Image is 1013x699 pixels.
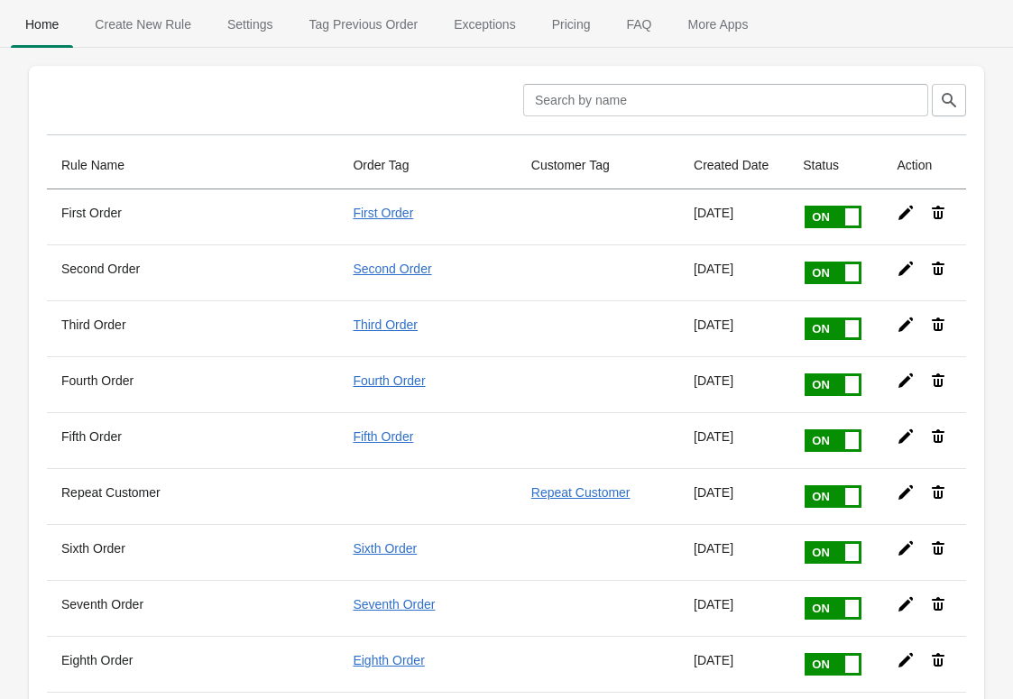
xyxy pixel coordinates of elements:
[353,206,413,220] a: First Order
[679,356,788,412] td: [DATE]
[47,636,338,692] th: Eighth Order
[538,8,605,41] span: Pricing
[47,300,338,356] th: Third Order
[353,262,431,276] a: Second Order
[882,142,966,189] th: Action
[7,1,77,48] button: Home
[77,1,209,48] button: Create_New_Rule
[679,189,788,244] td: [DATE]
[295,8,433,41] span: Tag Previous Order
[531,485,631,500] a: Repeat Customer
[213,8,288,41] span: Settings
[47,244,338,300] th: Second Order
[517,142,679,189] th: Customer Tag
[523,84,928,116] input: Search by name
[11,8,73,41] span: Home
[788,142,882,189] th: Status
[612,8,666,41] span: FAQ
[47,142,338,189] th: Rule Name
[47,356,338,412] th: Fourth Order
[679,142,788,189] th: Created Date
[439,8,530,41] span: Exceptions
[209,1,291,48] button: Settings
[679,468,788,524] td: [DATE]
[679,300,788,356] td: [DATE]
[47,580,338,636] th: Seventh Order
[47,189,338,244] th: First Order
[47,412,338,468] th: Fifth Order
[338,142,516,189] th: Order Tag
[679,636,788,692] td: [DATE]
[673,8,762,41] span: More Apps
[47,468,338,524] th: Repeat Customer
[679,580,788,636] td: [DATE]
[353,373,425,388] a: Fourth Order
[679,412,788,468] td: [DATE]
[47,524,338,580] th: Sixth Order
[353,429,413,444] a: Fifth Order
[679,524,788,580] td: [DATE]
[353,317,418,332] a: Third Order
[679,244,788,300] td: [DATE]
[353,597,435,612] a: Seventh Order
[353,653,424,667] a: Eighth Order
[80,8,206,41] span: Create New Rule
[353,541,417,556] a: Sixth Order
